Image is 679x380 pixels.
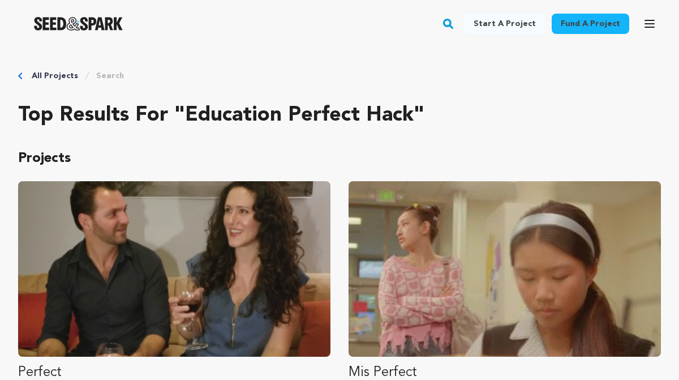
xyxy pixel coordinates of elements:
[96,70,124,82] a: Search
[32,70,78,82] a: All Projects
[465,14,545,34] a: Start a project
[552,14,629,34] a: Fund a project
[18,150,661,168] p: Projects
[18,104,661,127] h2: Top results for "education perfect hack"
[34,17,123,31] img: Seed&Spark Logo Dark Mode
[18,70,661,82] div: Breadcrumb
[34,17,123,31] a: Seed&Spark Homepage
